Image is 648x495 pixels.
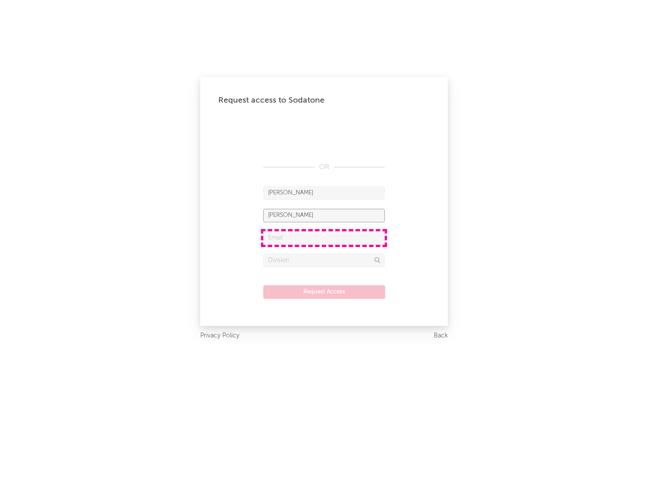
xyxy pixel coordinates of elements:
[263,231,385,245] input: Email
[200,330,239,342] a: Privacy Policy
[263,209,385,222] input: Last Name
[218,95,430,106] div: Request access to Sodatone
[263,186,385,200] input: First Name
[434,330,448,342] a: Back
[263,162,385,173] div: OR
[263,285,385,299] button: Request Access
[263,254,385,267] input: Division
